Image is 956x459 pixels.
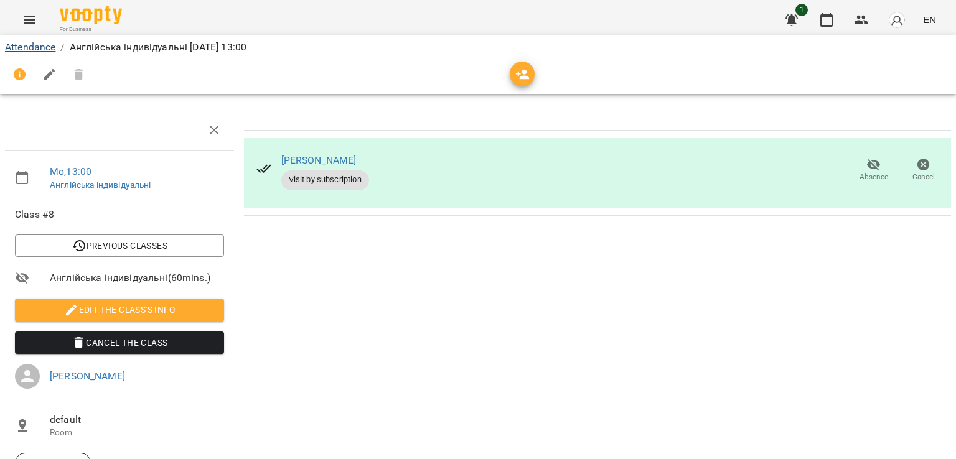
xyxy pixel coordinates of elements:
[60,6,122,24] img: Voopty Logo
[70,40,246,55] p: Англійська індивідуальні [DATE] 13:00
[50,370,125,382] a: [PERSON_NAME]
[50,180,151,190] a: Англійська індивідуальні
[15,5,45,35] button: Menu
[281,174,369,185] span: Visit by subscription
[50,412,224,427] span: default
[15,331,224,354] button: Cancel the class
[15,207,224,222] span: Class #8
[5,41,55,53] a: Attendance
[60,25,122,34] span: For Business
[25,238,214,253] span: Previous Classes
[15,234,224,257] button: Previous Classes
[795,4,808,16] span: 1
[25,335,214,350] span: Cancel the class
[25,302,214,317] span: Edit the class's Info
[50,427,224,439] p: Room
[281,154,357,166] a: [PERSON_NAME]
[60,40,64,55] li: /
[15,299,224,321] button: Edit the class's Info
[918,8,941,31] button: EN
[923,13,936,26] span: EN
[849,153,899,188] button: Absence
[50,271,224,285] span: Англійська індивідуальні ( 60 mins. )
[912,172,935,182] span: Cancel
[5,40,951,55] nav: breadcrumb
[899,153,949,188] button: Cancel
[50,165,91,177] a: Mo , 13:00
[888,11,906,29] img: avatar_s.png
[860,172,888,182] span: Absence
